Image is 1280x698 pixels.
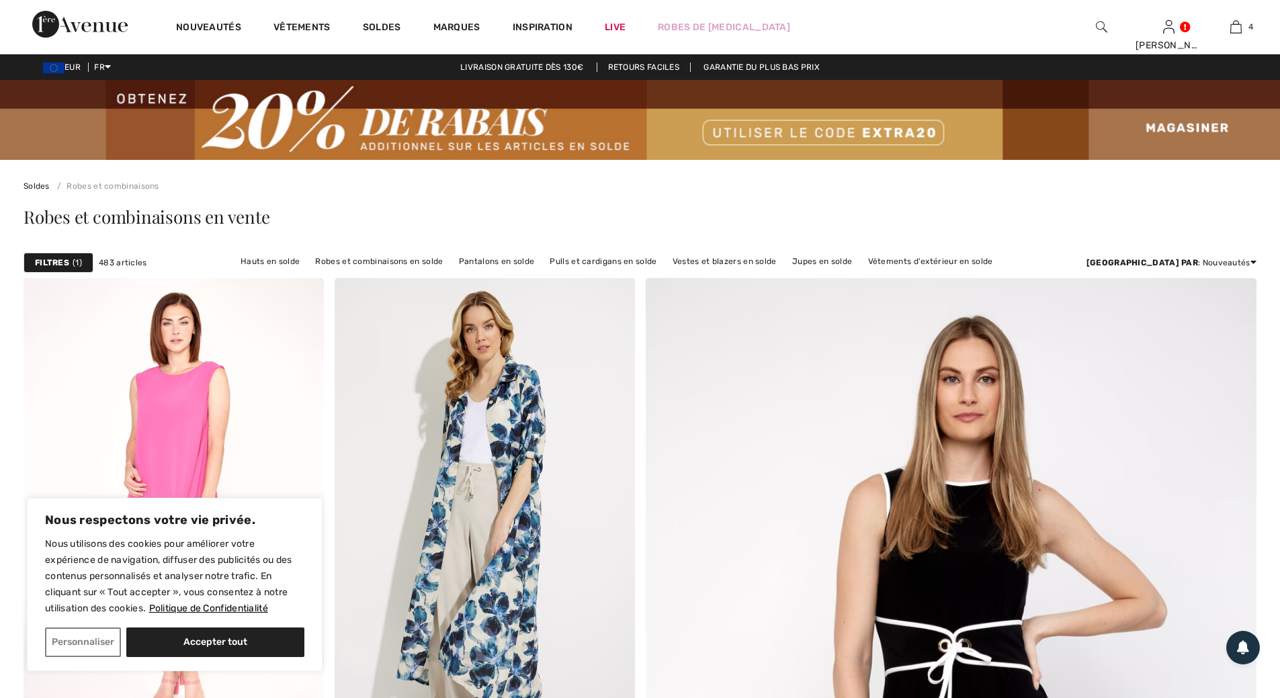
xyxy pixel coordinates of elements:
button: Accepter tout [126,627,304,657]
a: Pulls et cardigans en solde [543,253,663,270]
div: Nous respectons votre vie privée. [27,498,323,671]
a: Hauts en solde [234,253,306,270]
a: Vestes et blazers en solde [666,253,783,270]
a: Marques [433,21,480,36]
span: 1 [73,257,82,269]
img: Mon panier [1230,19,1242,35]
a: Livraison gratuite dès 130€ [450,62,594,72]
a: Garantie du plus bas prix [693,62,830,72]
a: Retours faciles [597,62,691,72]
img: Euro [43,62,65,73]
span: 4 [1248,21,1253,33]
a: Nouveautés [176,21,241,36]
a: Soldes [363,21,401,36]
a: Robes de [MEDICAL_DATA] [658,20,790,34]
button: Personnaliser [45,627,121,657]
a: Live [605,20,626,34]
a: Politique de Confidentialité [148,602,269,615]
p: Nous respectons votre vie privée. [45,512,304,528]
span: EUR [43,62,86,72]
a: Robes et combinaisons en solde [308,253,450,270]
div: [PERSON_NAME] [1136,38,1201,52]
a: Vêtements [273,21,331,36]
span: Robes et combinaisons en vente [24,205,269,228]
img: 1ère Avenue [32,11,128,38]
a: 4 [1203,19,1269,35]
a: Vêtements d'extérieur en solde [861,253,1000,270]
strong: Filtres [35,257,69,269]
span: 483 articles [99,257,147,269]
strong: [GEOGRAPHIC_DATA] par [1086,258,1198,267]
span: Inspiration [513,21,572,36]
img: Mes infos [1163,19,1175,35]
a: Jupes en solde [785,253,859,270]
a: Robes et combinaisons [52,181,159,191]
div: : Nouveautés [1086,257,1256,269]
a: Soldes [24,181,50,191]
iframe: Ouvre un widget dans lequel vous pouvez chatter avec l’un de nos agents [1195,597,1267,631]
img: recherche [1096,19,1107,35]
a: Se connecter [1163,20,1175,33]
p: Nous utilisons des cookies pour améliorer votre expérience de navigation, diffuser des publicités... [45,536,304,617]
span: FR [94,62,111,72]
a: Pantalons en solde [452,253,541,270]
